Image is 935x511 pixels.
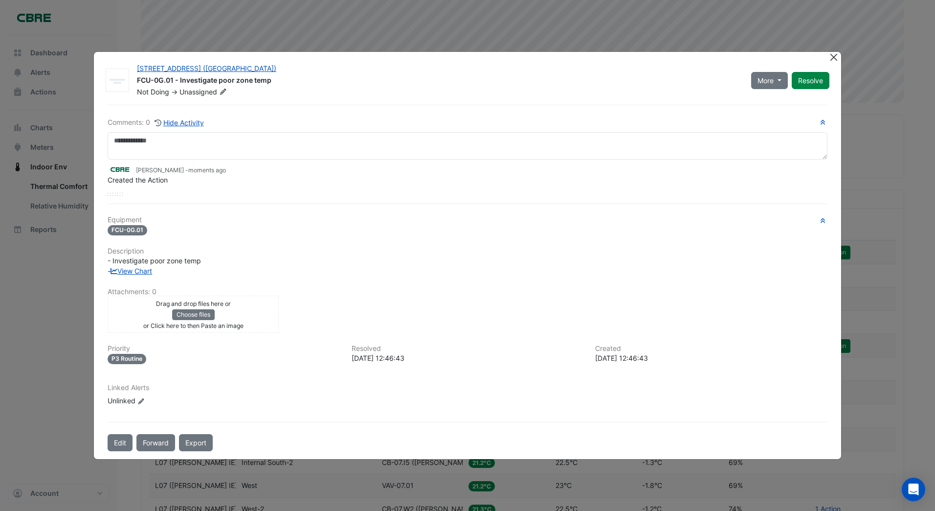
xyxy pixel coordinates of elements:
fa-icon: Edit Linked Alerts [137,397,145,405]
a: View Chart [111,267,152,275]
small: Drag and drop files here or [156,300,231,307]
span: Unassigned [179,87,228,97]
span: More [757,75,774,86]
div: FCU-0G.01 - Investigate poor zone temp [137,75,739,87]
small: [PERSON_NAME] - [136,166,226,175]
span: - Investigate poor zone temp - [108,256,201,275]
h6: Description [108,247,827,255]
button: More [751,72,788,89]
button: Hide Activity [154,117,204,128]
span: Not Doing [137,88,169,96]
small: or Click here to then Paste an image [143,322,244,329]
h6: Equipment [108,216,827,224]
h6: Linked Alerts [108,384,827,392]
h6: Created [595,345,827,353]
div: [DATE] 12:46:43 [352,353,584,363]
button: Edit [108,434,133,451]
img: CBRE Charter Hall [108,164,132,175]
div: P3 Routine [108,354,146,364]
div: [DATE] 12:46:43 [595,353,827,363]
button: Resolve [792,72,829,89]
div: Comments: 0 [108,117,204,128]
h6: Priority [108,345,340,353]
h6: Resolved [352,345,584,353]
span: FCU-0G.01 [108,225,147,235]
h6: Attachments: 0 [108,288,827,296]
button: Forward [136,434,175,451]
button: Close [829,52,839,62]
a: [STREET_ADDRESS] ([GEOGRAPHIC_DATA]) [137,64,276,72]
div: Open Intercom Messenger [902,478,925,501]
button: Choose files [172,309,215,320]
span: 2025-08-18 12:46:43 [188,166,226,174]
a: Export [179,434,213,451]
span: Created the Action [108,176,168,184]
span: -> [171,88,178,96]
div: Unlinked [108,395,225,406]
